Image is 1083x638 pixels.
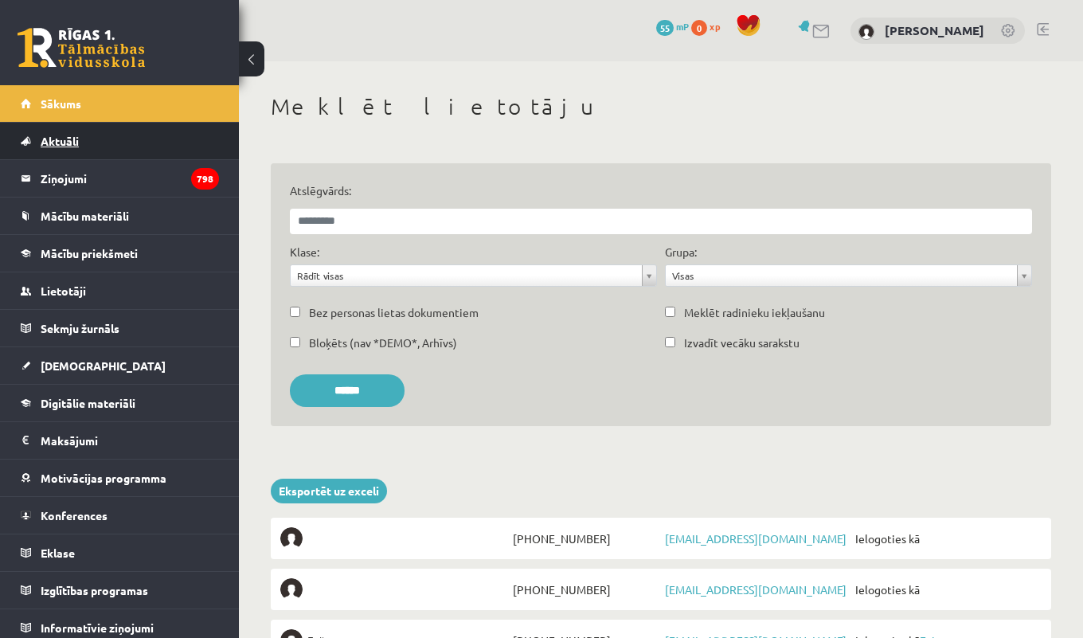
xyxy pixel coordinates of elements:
[509,578,661,601] span: [PHONE_NUMBER]
[41,358,166,373] span: [DEMOGRAPHIC_DATA]
[21,85,219,122] a: Sākums
[21,160,219,197] a: Ziņojumi798
[290,244,319,260] label: Klase:
[21,310,219,346] a: Sekmju žurnāls
[21,572,219,609] a: Izglītības programas
[21,460,219,496] a: Motivācijas programma
[684,304,825,321] label: Meklēt radinieku iekļaušanu
[21,385,219,421] a: Digitālie materiāli
[41,160,219,197] legend: Ziņojumi
[41,209,129,223] span: Mācību materiāli
[509,527,661,550] span: [PHONE_NUMBER]
[851,527,1042,550] span: Ielogoties kā
[21,123,219,159] a: Aktuāli
[710,20,720,33] span: xp
[21,198,219,234] a: Mācību materiāli
[656,20,674,36] span: 55
[656,20,689,33] a: 55 mP
[885,22,984,38] a: [PERSON_NAME]
[666,265,1031,286] a: Visas
[309,335,457,351] label: Bloķēts (nav *DEMO*, Arhīvs)
[665,531,846,546] a: [EMAIL_ADDRESS][DOMAIN_NAME]
[851,578,1042,601] span: Ielogoties kā
[41,134,79,148] span: Aktuāli
[191,168,219,190] i: 798
[41,471,166,485] span: Motivācijas programma
[21,534,219,571] a: Eklase
[271,479,387,503] a: Eksportēt uz exceli
[21,497,219,534] a: Konferences
[684,335,800,351] label: Izvadīt vecāku sarakstu
[21,347,219,384] a: [DEMOGRAPHIC_DATA]
[41,508,108,523] span: Konferences
[291,265,656,286] a: Rādīt visas
[21,422,219,459] a: Maksājumi
[271,93,1051,120] h1: Meklēt lietotāju
[41,620,154,635] span: Informatīvie ziņojumi
[309,304,479,321] label: Bez personas lietas dokumentiem
[41,321,119,335] span: Sekmju žurnāls
[41,246,138,260] span: Mācību priekšmeti
[18,28,145,68] a: Rīgas 1. Tālmācības vidusskola
[665,582,846,597] a: [EMAIL_ADDRESS][DOMAIN_NAME]
[676,20,689,33] span: mP
[691,20,728,33] a: 0 xp
[290,182,1032,199] label: Atslēgvārds:
[41,422,219,459] legend: Maksājumi
[672,265,1011,286] span: Visas
[691,20,707,36] span: 0
[41,396,135,410] span: Digitālie materiāli
[41,284,86,298] span: Lietotāji
[21,272,219,309] a: Lietotāji
[665,244,697,260] label: Grupa:
[297,265,635,286] span: Rādīt visas
[858,24,874,40] img: Olga Zemniece
[41,583,148,597] span: Izglītības programas
[21,235,219,272] a: Mācību priekšmeti
[41,96,81,111] span: Sākums
[41,546,75,560] span: Eklase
